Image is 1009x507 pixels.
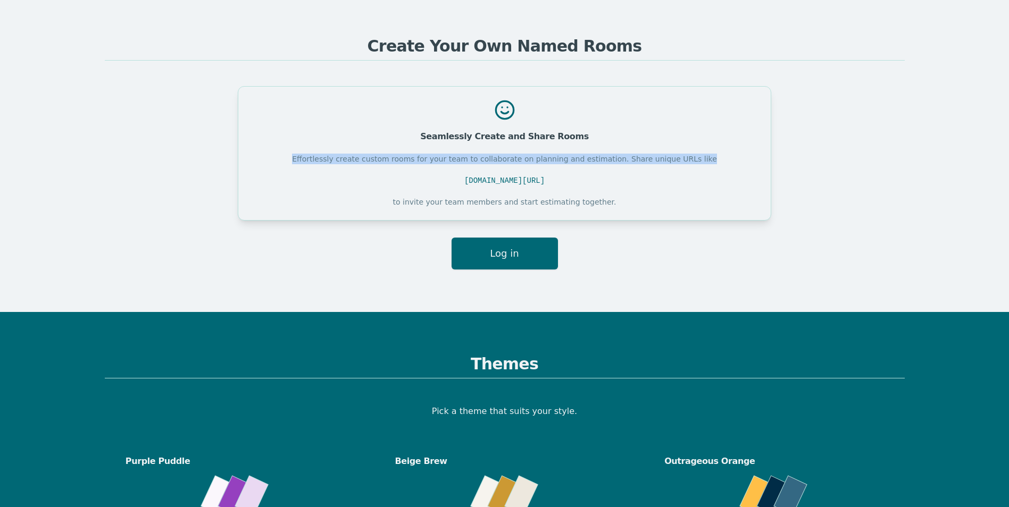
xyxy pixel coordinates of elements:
[251,132,758,141] div: Seamlessly Create and Share Rooms
[105,354,905,378] h2: Themes
[395,457,613,466] div: Beige Brew
[105,37,905,61] h2: Create Your Own Named Rooms
[664,457,883,466] div: Outrageous Orange
[251,154,758,207] div: Effortlessly create custom rooms for your team to collaborate on planning and estimation. Share u...
[105,404,905,419] p: Pick a theme that suits your style.
[126,457,344,466] div: Purple Puddle
[464,176,545,185] span: [DOMAIN_NAME][URL]
[452,238,558,269] button: Log in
